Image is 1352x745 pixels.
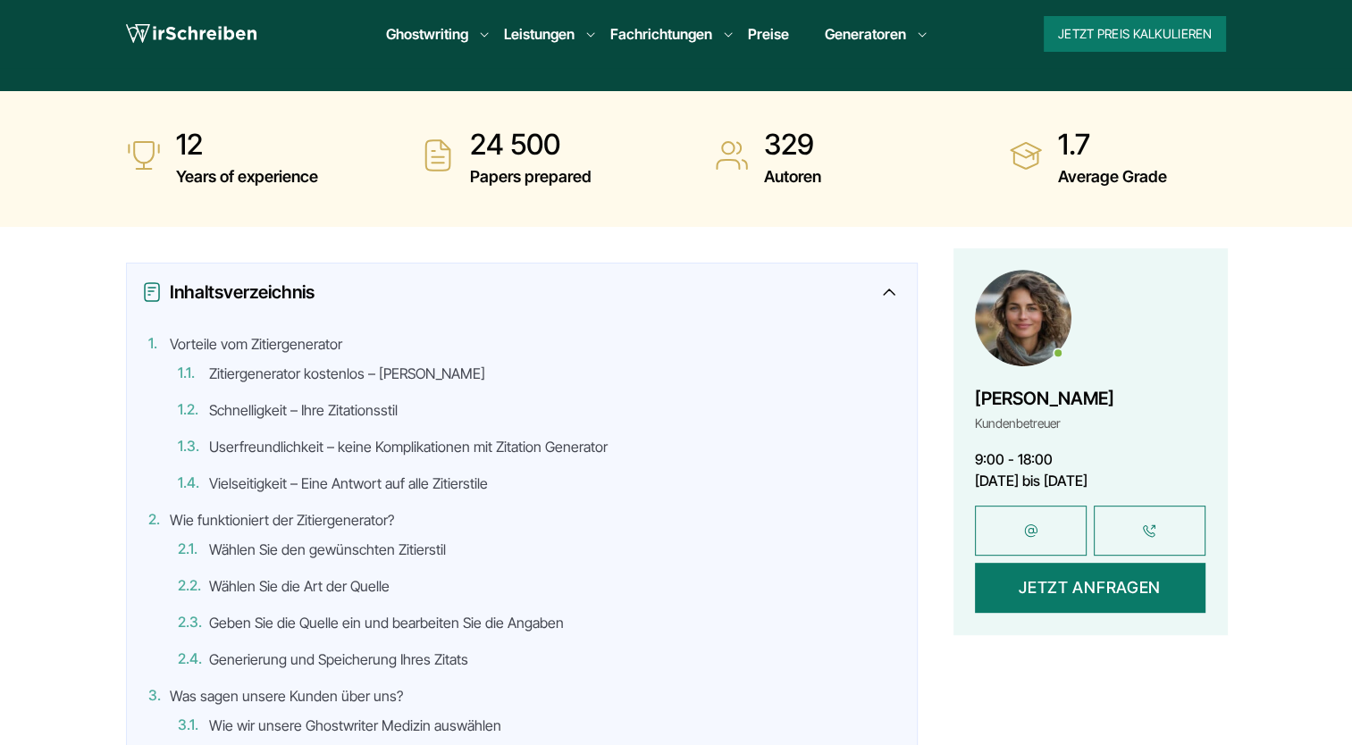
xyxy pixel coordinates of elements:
a: Leistungen [504,23,575,45]
strong: 24 500 [470,127,592,163]
img: Maria Kaufman [975,270,1071,366]
strong: 12 [176,127,318,163]
a: Generierung und Speicherung Ihres Zitats [209,650,468,668]
div: Kundenbetreuer [975,413,1114,434]
strong: 329 [764,127,821,163]
div: Inhaltsverzeichnis [141,278,903,306]
div: 9:00 - 18:00 [975,448,1205,470]
a: Preise [748,25,789,43]
a: Generatoren [825,23,906,45]
a: Wie funktioniert der Zitiergenerator? [170,511,394,529]
img: Papers prepared [420,138,456,173]
a: Wie wir unsere Ghostwriter Medizin auswählen [209,716,501,734]
span: Autoren [764,163,821,191]
img: logo wirschreiben [126,21,256,47]
strong: 1.7 [1058,127,1167,163]
img: Years of experience [126,138,162,173]
a: Geben Sie die Quelle ein und bearbeiten Sie die Angaben [209,614,564,632]
a: Wählen Sie die Art der Quelle [209,577,390,595]
img: Autoren [714,138,750,173]
span: Average Grade [1058,163,1167,191]
a: Userfreundlichkeit – keine Komplikationen mit Zitation Generator [209,438,608,456]
span: Papers prepared [470,163,592,191]
div: [PERSON_NAME] [975,384,1114,413]
a: Was sagen unsere Kunden über uns? [170,687,403,705]
a: Vielseitigkeit – Eine Antwort auf alle Zitierstile [209,474,488,492]
button: Jetzt anfragen [975,563,1205,613]
button: Jetzt Preis kalkulieren [1044,16,1226,52]
span: Years of experience [176,163,318,191]
a: Schnelligkeit – Ihre Zitationsstil [209,401,398,419]
a: Wählen Sie den gewünschten Zitierstil [209,540,446,558]
div: [DATE] bis [DATE] [975,470,1205,491]
a: Vorteile vom Zitiergenerator [170,335,342,353]
a: Ghostwriting [386,23,468,45]
img: Average Grade [1008,138,1044,173]
a: Zitiergenerator kostenlos – [PERSON_NAME] [209,364,485,382]
a: Fachrichtungen [610,23,712,45]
